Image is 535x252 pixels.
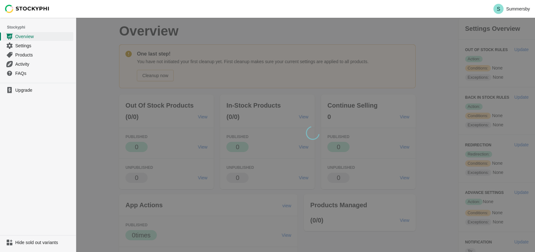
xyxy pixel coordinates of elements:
span: Avatar with initials S [493,4,504,14]
img: Stockyphi [5,5,50,13]
span: Upgrade [15,87,72,93]
span: Settings [15,43,72,49]
span: Activity [15,61,72,67]
a: Settings [3,41,73,50]
a: Products [3,50,73,59]
span: FAQs [15,70,72,76]
a: Hide sold out variants [3,238,73,247]
a: FAQs [3,69,73,78]
span: Hide sold out variants [15,239,72,246]
span: Products [15,52,72,58]
a: Overview [3,32,73,41]
span: Overview [15,33,72,40]
text: S [497,6,500,12]
a: Activity [3,59,73,69]
p: Summersby [506,6,530,11]
button: Avatar with initials SSummersby [491,3,532,15]
a: Upgrade [3,86,73,95]
span: Stockyphi [7,24,76,30]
